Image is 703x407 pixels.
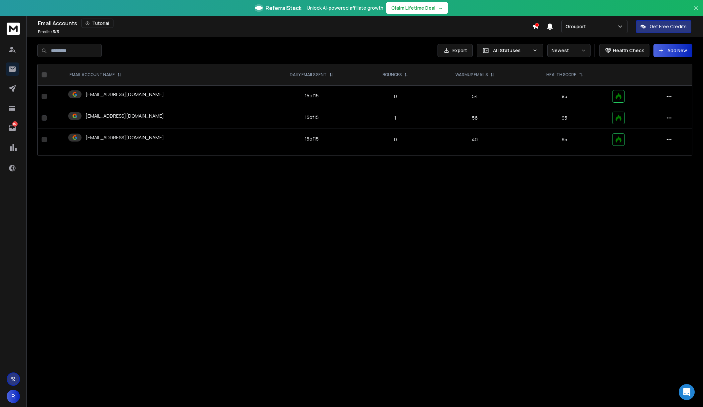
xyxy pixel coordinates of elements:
button: Health Check [599,44,649,57]
p: BOUNCES [383,72,402,77]
p: HEALTH SCORE [546,72,576,77]
p: 0 [366,93,425,100]
p: 151 [12,121,18,127]
p: WARMUP EMAILS [455,72,488,77]
span: ReferralStack [265,4,301,12]
p: Grouport [566,23,589,30]
td: 95 [521,86,608,107]
div: Open Intercom Messenger [679,384,695,400]
a: 151 [6,121,19,135]
p: All Statuses [493,47,530,54]
td: 40 [429,129,521,151]
td: 95 [521,129,608,151]
p: DAILY EMAILS SENT [290,72,327,77]
button: Export [438,44,473,57]
div: EMAIL ACCOUNT NAME [70,72,121,77]
div: 15 of 15 [305,114,319,121]
span: 3 / 3 [53,29,59,35]
td: 54 [429,86,521,107]
button: Newest [547,44,591,57]
button: R [7,390,20,403]
p: [EMAIL_ADDRESS][DOMAIN_NAME] [86,134,164,141]
p: Get Free Credits [650,23,687,30]
p: Health Check [613,47,644,54]
p: 0 [366,136,425,143]
button: Get Free Credits [636,20,691,33]
span: → [438,5,443,11]
td: 56 [429,107,521,129]
p: [EMAIL_ADDRESS][DOMAIN_NAME] [86,91,164,98]
div: 15 of 15 [305,92,319,99]
p: Emails : [38,29,59,35]
p: Unlock AI-powered affiliate growth [307,5,383,11]
p: [EMAIL_ADDRESS][DOMAIN_NAME] [86,113,164,119]
button: Tutorial [81,19,113,28]
p: 1 [366,115,425,121]
div: Email Accounts [38,19,532,28]
button: Close banner [692,4,700,20]
button: Add New [653,44,692,57]
button: Claim Lifetime Deal→ [386,2,448,14]
td: 95 [521,107,608,129]
div: 15 of 15 [305,136,319,142]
